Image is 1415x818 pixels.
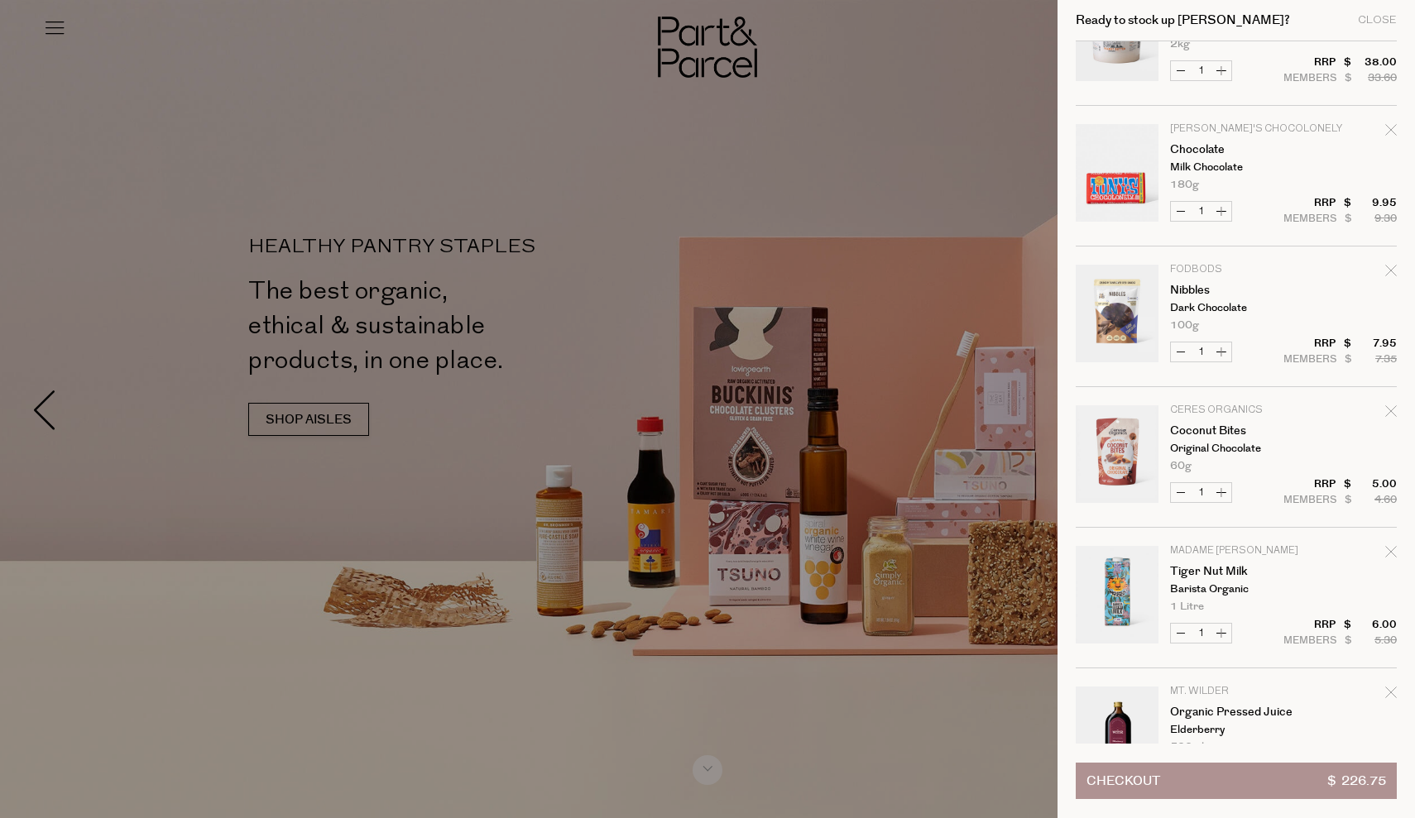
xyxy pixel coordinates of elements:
[1170,686,1298,696] p: Mt. Wilder
[1170,144,1298,155] a: Chocolate
[1327,763,1386,798] span: $ 226.75
[1170,742,1204,753] span: 500ml
[1170,443,1298,454] p: Original Chocolate
[1191,202,1211,221] input: QTY Chocolate
[1385,684,1397,706] div: Remove Organic Pressed Juice
[1170,566,1298,577] a: Tiger Nut Milk
[1385,403,1397,425] div: Remove Coconut Bites
[1086,763,1160,798] span: Checkout
[1358,15,1397,26] div: Close
[1170,425,1298,437] a: Coconut Bites
[1385,543,1397,566] div: Remove Tiger Nut Milk
[1170,601,1204,612] span: 1 Litre
[1170,706,1298,718] a: Organic Pressed Juice
[1076,14,1290,26] h2: Ready to stock up [PERSON_NAME]?
[1191,61,1211,80] input: QTY Peanut Butter
[1170,303,1298,313] p: Dark Chocolate
[1170,39,1190,50] span: 2kg
[1170,265,1298,275] p: Fodbods
[1170,546,1298,556] p: Madame [PERSON_NAME]
[1170,124,1298,134] p: [PERSON_NAME]'s Chocolonely
[1076,763,1397,799] button: Checkout$ 226.75
[1191,624,1211,643] input: QTY Tiger Nut Milk
[1191,483,1211,502] input: QTY Coconut Bites
[1385,122,1397,144] div: Remove Chocolate
[1170,405,1298,415] p: Ceres Organics
[1170,179,1199,190] span: 180g
[1170,320,1199,331] span: 100g
[1170,285,1298,296] a: Nibbles
[1170,461,1192,471] span: 60g
[1385,262,1397,285] div: Remove Nibbles
[1170,584,1298,595] p: Barista Organic
[1170,162,1298,173] p: Milk Chocolate
[1191,342,1211,361] input: QTY Nibbles
[1170,725,1298,735] p: Elderberry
